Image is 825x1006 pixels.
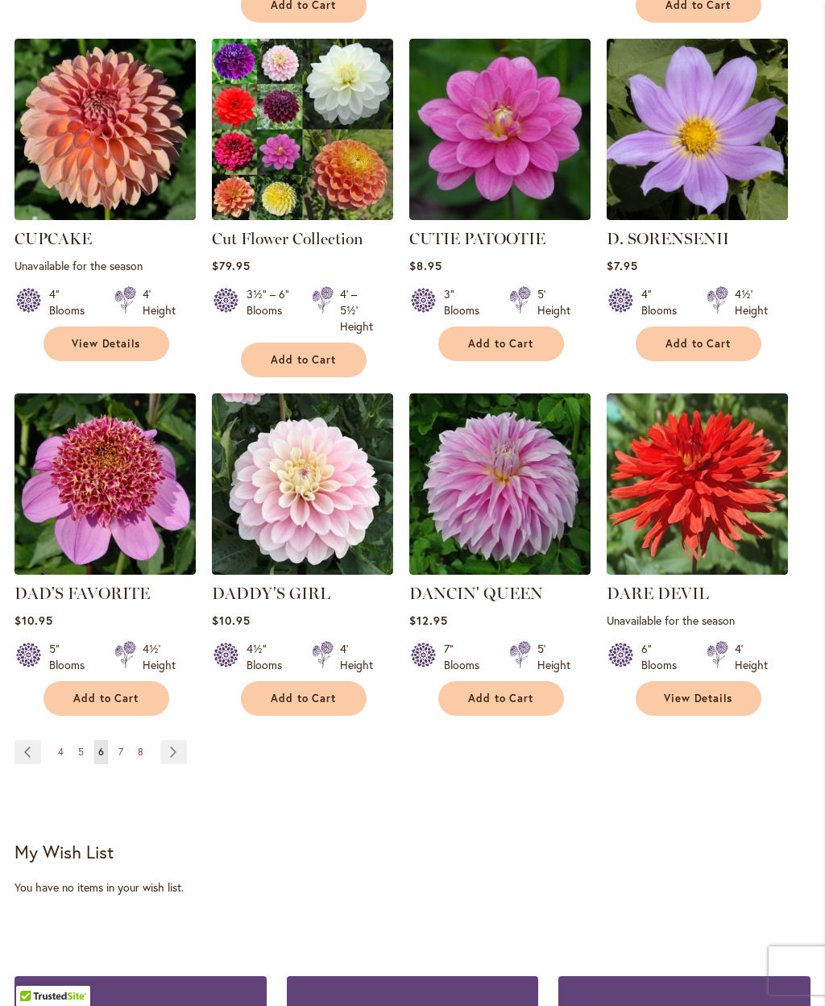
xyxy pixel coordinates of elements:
a: CUPCAKE [15,229,92,248]
div: 3½" – 6" Blooms [247,286,292,335]
a: DARE DEVIL [607,563,788,578]
a: DARE DEVIL [607,584,709,603]
span: 4 [58,746,64,758]
img: Dancin' Queen [409,393,591,575]
img: DADDY'S GIRL [212,393,393,575]
div: 5" Blooms [49,641,95,673]
div: 6" Blooms [641,641,687,673]
div: 3" Blooms [444,286,490,318]
a: View Details [636,681,761,716]
span: $10.95 [15,613,53,628]
strong: My Wish List [15,840,114,863]
img: DAD'S FAVORITE [15,393,196,575]
a: Dancin' Queen [409,563,591,578]
span: Add to Cart [665,337,732,351]
span: 5 [78,746,84,758]
p: Unavailable for the season [15,258,196,273]
div: You have no items in your wish list. [15,879,810,896]
a: D. SORENSENII [607,229,729,248]
span: View Details [664,692,733,705]
a: 4 [54,740,68,764]
div: 4½" Blooms [247,641,292,673]
img: DARE DEVIL [607,393,788,575]
span: $10.95 [212,613,251,628]
a: DAD'S FAVORITE [15,584,150,603]
span: $7.95 [607,258,638,273]
a: View Details [44,326,169,361]
div: 5' Height [537,286,570,318]
span: $79.95 [212,258,251,273]
a: DADDY'S GIRL [212,563,393,578]
span: 7 [118,746,123,758]
a: CUTIE PATOOTIE [409,229,545,248]
div: 5' Height [537,641,570,673]
span: 6 [98,746,104,758]
span: View Details [72,337,141,351]
span: Add to Cart [73,692,139,705]
div: 4' Height [340,641,373,673]
div: 4" Blooms [641,286,687,318]
span: $12.95 [409,613,448,628]
a: Cut Flower Collection [212,229,363,248]
div: 4½' Height [143,641,176,673]
a: DAD'S FAVORITE [15,563,196,578]
button: Add to Cart [438,681,564,716]
span: Add to Cart [271,353,337,367]
p: Unavailable for the season [607,613,788,628]
div: 4½' Height [735,286,768,318]
button: Add to Cart [438,326,564,361]
img: D. SORENSENII [607,39,788,220]
a: DADDY'S GIRL [212,584,330,603]
div: 4' Height [143,286,176,318]
button: Add to Cart [636,326,761,361]
iframe: Launch Accessibility Center [12,949,57,994]
a: DANCIN' QUEEN [409,584,543,603]
button: Add to Cart [241,343,367,377]
div: 7" Blooms [444,641,490,673]
div: 4' – 5½' Height [340,286,373,335]
img: CUT FLOWER COLLECTION [212,39,393,220]
a: 5 [74,740,88,764]
div: 4" Blooms [49,286,95,318]
a: CUT FLOWER COLLECTION [212,208,393,223]
span: $8.95 [409,258,442,273]
button: Add to Cart [241,681,367,716]
button: Add to Cart [44,681,169,716]
div: 4' Height [735,641,768,673]
a: 7 [114,740,127,764]
a: 8 [134,740,147,764]
img: CUTIE PATOOTIE [409,39,591,220]
img: CUPCAKE [15,39,196,220]
a: D. SORENSENII [607,208,788,223]
a: CUPCAKE [15,208,196,223]
a: CUTIE PATOOTIE [409,208,591,223]
span: Add to Cart [468,692,534,705]
span: 8 [138,746,143,758]
span: Add to Cart [271,692,337,705]
span: Add to Cart [468,337,534,351]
